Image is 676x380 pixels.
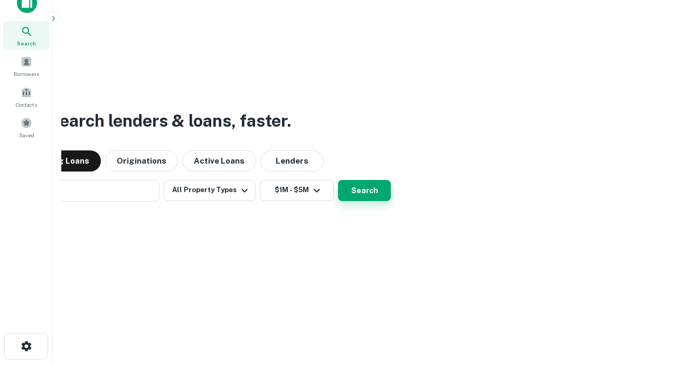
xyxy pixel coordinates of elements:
[3,52,50,80] a: Borrowers
[338,180,391,201] button: Search
[3,113,50,141] a: Saved
[48,108,291,134] h3: Search lenders & loans, faster.
[17,39,36,47] span: Search
[105,150,178,172] button: Originations
[260,150,324,172] button: Lenders
[182,150,256,172] button: Active Loans
[260,180,334,201] button: $1M - $5M
[14,70,39,78] span: Borrowers
[164,180,256,201] button: All Property Types
[19,131,34,139] span: Saved
[3,82,50,111] a: Contacts
[623,296,676,346] iframe: Chat Widget
[3,21,50,50] a: Search
[16,100,37,109] span: Contacts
